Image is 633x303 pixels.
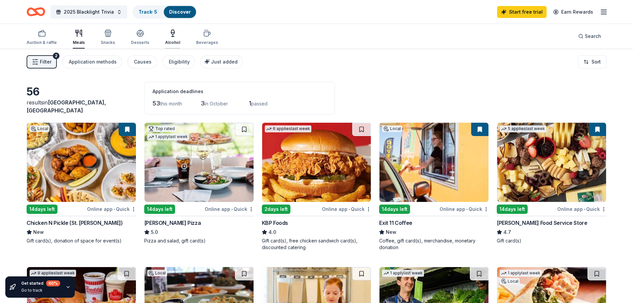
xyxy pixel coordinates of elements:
[591,58,601,66] span: Sort
[131,40,149,45] div: Desserts
[500,270,542,277] div: 1 apply last week
[503,228,511,236] span: 4.7
[69,58,117,66] div: Application methods
[131,27,149,49] button: Desserts
[153,87,327,95] div: Application deadlines
[440,205,489,213] div: Online app Quick
[144,237,254,244] div: Pizza and salad, gift card(s)
[196,40,218,45] div: Beverages
[51,5,127,19] button: 2025 Blacklight Trivia
[27,99,106,114] span: in
[386,228,396,236] span: New
[30,125,50,132] div: Local
[147,270,167,276] div: Local
[379,237,489,251] div: Coffee, gift card(s), merchandise, monetary donation
[114,207,115,212] span: •
[27,237,136,244] div: Gift card(s), donation of space for event(s)
[379,122,489,251] a: Image for Exit 11 CoffeeLocal14days leftOnline app•QuickExit 11 CoffeeNewCoffee, gift card(s), me...
[379,219,412,227] div: Exit 11 Coffee
[200,55,243,69] button: Just added
[27,55,57,69] button: Filter2
[201,100,205,107] span: 3
[145,123,254,202] img: Image for Dewey's Pizza
[497,237,606,244] div: Gift card(s)
[127,55,157,69] button: Causes
[497,219,587,227] div: [PERSON_NAME] Food Service Store
[133,5,197,19] button: Track· 5Discover
[382,125,402,132] div: Local
[196,27,218,49] button: Beverages
[262,237,371,251] div: Gift card(s), free chicken sandwich card(s), discounted catering
[144,219,201,227] div: [PERSON_NAME] Pizza
[573,30,606,43] button: Search
[139,9,157,15] a: Track· 5
[53,53,59,59] div: 2
[249,100,251,107] span: 1
[584,207,585,212] span: •
[578,55,606,69] button: Sort
[101,40,115,45] div: Snacks
[160,101,182,106] span: this month
[27,98,136,114] div: results
[21,280,60,286] div: Get started
[144,205,175,214] div: 14 days left
[497,205,528,214] div: 14 days left
[21,288,60,293] div: Go to track
[73,27,85,49] button: Meals
[27,27,57,49] button: Auction & raffle
[382,270,424,277] div: 1 apply last week
[144,122,254,244] a: Image for Dewey's PizzaTop rated1 applylast week14days leftOnline app•Quick[PERSON_NAME] Pizza5.0...
[262,219,288,227] div: KBP Foods
[73,40,85,45] div: Meals
[27,219,123,227] div: Chicken N Pickle (St. [PERSON_NAME])
[27,205,57,214] div: 14 days left
[500,278,520,285] div: Local
[557,205,606,213] div: Online app Quick
[147,125,176,132] div: Top rated
[497,122,606,244] a: Image for Gordon Food Service Store5 applieslast week14days leftOnline app•Quick[PERSON_NAME] Foo...
[27,4,45,20] a: Home
[497,123,606,202] img: Image for Gordon Food Service Store
[162,55,195,69] button: Eligibility
[147,133,189,140] div: 1 apply last week
[585,32,601,40] span: Search
[497,6,547,18] a: Start free trial
[165,27,180,49] button: Alcohol
[87,205,136,213] div: Online app Quick
[379,123,488,202] img: Image for Exit 11 Coffee
[169,58,190,66] div: Eligibility
[205,101,228,106] span: in October
[165,40,180,45] div: Alcohol
[205,205,254,213] div: Online app Quick
[262,123,371,202] img: Image for KBP Foods
[322,205,371,213] div: Online app Quick
[251,101,267,106] span: passed
[379,205,410,214] div: 14 days left
[262,122,371,251] a: Image for KBP Foods6 applieslast week2days leftOnline app•QuickKBP Foods4.0Gift card(s), free chi...
[349,207,350,212] span: •
[27,99,106,114] span: [GEOGRAPHIC_DATA], [GEOGRAPHIC_DATA]
[134,58,152,66] div: Causes
[46,280,60,286] div: 60 %
[265,125,311,132] div: 6 applies last week
[27,40,57,45] div: Auction & raffle
[211,59,238,65] span: Just added
[231,207,233,212] span: •
[169,9,191,15] a: Discover
[262,205,290,214] div: 2 days left
[101,27,115,49] button: Snacks
[153,100,160,107] span: 53
[64,8,114,16] span: 2025 Blacklight Trivia
[151,228,158,236] span: 5.0
[30,270,76,277] div: 9 applies last week
[40,58,52,66] span: Filter
[549,6,597,18] a: Earn Rewards
[27,122,136,244] a: Image for Chicken N Pickle (St. Charles)Local14days leftOnline app•QuickChicken N Pickle (St. [PE...
[500,125,546,132] div: 5 applies last week
[62,55,122,69] button: Application methods
[466,207,468,212] span: •
[268,228,276,236] span: 4.0
[33,228,44,236] span: New
[27,123,136,202] img: Image for Chicken N Pickle (St. Charles)
[27,85,136,98] div: 56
